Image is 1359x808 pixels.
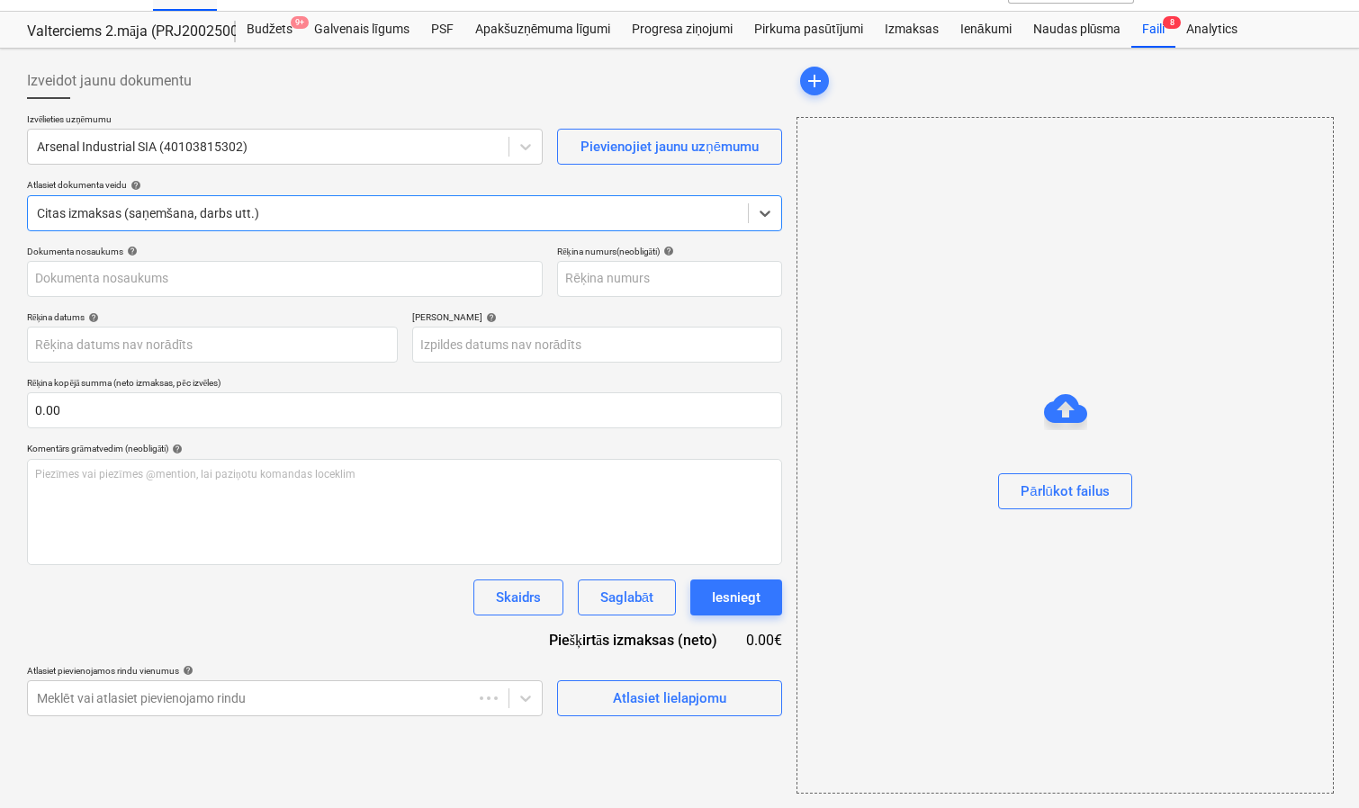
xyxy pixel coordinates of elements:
a: Izmaksas [874,12,949,48]
a: Galvenais līgums [303,12,420,48]
div: 0.00€ [746,630,782,651]
span: help [123,246,138,256]
span: 8 [1163,16,1181,29]
button: Pievienojiet jaunu uzņēmumu [557,129,782,165]
input: Dokumenta nosaukums [27,261,543,297]
div: Faili [1131,12,1175,48]
div: Pievienojiet jaunu uzņēmumu [580,135,759,158]
div: Dokumenta nosaukums [27,246,543,257]
p: Rēķina kopējā summa (neto izmaksas, pēc izvēles) [27,377,782,392]
button: Pārlūkot failus [998,473,1132,509]
span: help [482,312,497,323]
span: help [85,312,99,323]
div: Atlasiet lielapjomu [613,687,726,710]
input: Izpildes datums nav norādīts [412,327,783,363]
iframe: Chat Widget [1269,722,1359,808]
a: Apakšuzņēmuma līgumi [464,12,621,48]
button: Skaidrs [473,579,563,615]
div: Skaidrs [496,586,541,609]
a: Faili8 [1131,12,1175,48]
div: Iesniegt [712,586,760,609]
span: add [804,70,825,92]
div: Atlasiet pievienojamos rindu vienumus [27,665,543,677]
div: Rēķina datums [27,311,398,323]
div: [PERSON_NAME] [412,311,783,323]
a: Naudas plūsma [1022,12,1132,48]
div: Atlasiet dokumenta veidu [27,179,782,191]
span: help [660,246,674,256]
div: Pārlūkot failus [796,117,1334,794]
button: Iesniegt [690,579,782,615]
input: Rēķina numurs [557,261,782,297]
span: Izveidot jaunu dokumentu [27,70,192,92]
span: help [179,665,193,676]
a: PSF [420,12,464,48]
input: Rēķina datums nav norādīts [27,327,398,363]
a: Ienākumi [949,12,1022,48]
a: Progresa ziņojumi [621,12,743,48]
a: Analytics [1175,12,1248,48]
span: help [127,180,141,191]
div: Komentārs grāmatvedim (neobligāti) [27,443,782,454]
a: Pirkuma pasūtījumi [743,12,874,48]
a: Budžets9+ [236,12,303,48]
div: Rēķina numurs (neobligāti) [557,246,782,257]
div: Pārlūkot failus [1021,480,1110,503]
div: Valterciems 2.māja (PRJ2002500) - 2601936 [27,22,214,41]
p: Izvēlieties uzņēmumu [27,113,543,129]
div: Piešķirtās izmaksas (neto) [535,630,746,651]
span: help [168,444,183,454]
div: Budžets [236,12,303,48]
span: 9+ [291,16,309,29]
input: Rēķina kopējā summa (neto izmaksas, pēc izvēles) [27,392,782,428]
button: Atlasiet lielapjomu [557,680,782,716]
div: Saglabāt [600,586,653,609]
button: Saglabāt [578,579,676,615]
